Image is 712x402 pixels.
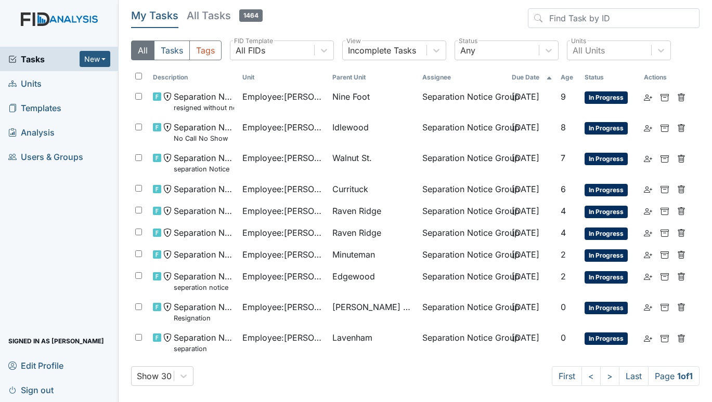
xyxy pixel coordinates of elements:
a: Archive [661,270,669,283]
a: Archive [661,90,669,103]
small: separation [174,344,235,354]
div: Type filter [131,41,222,60]
button: Tasks [154,41,190,60]
span: Employee : [PERSON_NAME] [242,90,324,103]
span: Idlewood [332,121,369,133]
div: Any [460,44,475,57]
span: In Progress [585,302,628,314]
a: Archive [661,248,669,261]
button: New [80,51,111,67]
span: Edit Profile [8,357,63,373]
div: All Units [573,44,605,57]
span: Employee : [PERSON_NAME] [242,331,324,344]
span: Units [8,75,42,91]
span: 6 [561,184,566,194]
span: Separation Notice resigned without notice [174,90,235,113]
th: Toggle SortBy [328,69,418,86]
span: Lavenham [332,331,372,344]
th: Toggle SortBy [508,69,556,86]
span: [DATE] [512,227,539,238]
small: seperation notice [174,283,235,292]
div: All FIDs [236,44,265,57]
span: Separation Notice seperation notice [174,270,235,292]
span: 0 [561,302,566,312]
span: [DATE] [512,184,539,194]
td: Separation Notice Group [418,222,508,244]
span: [PERSON_NAME] Loop [332,301,414,313]
span: Employee : [PERSON_NAME] [242,121,324,133]
span: Separation Notice [174,183,235,195]
span: Raven Ridge [332,226,381,239]
a: Delete [677,90,685,103]
th: Assignee [418,69,508,86]
span: Page [648,366,700,386]
span: Sign out [8,382,54,398]
span: In Progress [585,122,628,135]
td: Separation Notice Group [418,266,508,297]
th: Toggle SortBy [580,69,640,86]
span: In Progress [585,271,628,284]
h5: All Tasks [187,8,263,23]
td: Separation Notice Group [418,327,508,358]
nav: task-pagination [552,366,700,386]
th: Toggle SortBy [149,69,239,86]
a: Archive [661,301,669,313]
a: Archive [661,121,669,133]
span: Separation Notice [174,248,235,261]
span: Employee : [PERSON_NAME] [242,226,324,239]
span: [DATE] [512,302,539,312]
small: resigned without notice [174,103,235,113]
a: Delete [677,331,685,344]
span: 4 [561,206,566,216]
span: Employee : [PERSON_NAME] [242,248,324,261]
td: Separation Notice Group [418,86,508,117]
a: Delete [677,301,685,313]
a: Last [619,366,649,386]
a: Delete [677,226,685,239]
span: Templates [8,100,61,116]
button: All [131,41,154,60]
small: Resignation [174,313,235,323]
input: Toggle All Rows Selected [135,73,142,79]
h5: My Tasks [131,8,178,23]
strong: 1 of 1 [677,371,693,381]
span: Edgewood [332,270,375,283]
th: Toggle SortBy [556,69,580,86]
span: Minuteman [332,248,375,261]
div: Show 30 [137,370,172,382]
input: Find Task by ID [528,8,700,28]
span: 0 [561,332,566,343]
small: No Call No Show [174,133,235,143]
span: 1464 [239,9,263,22]
span: In Progress [585,153,628,165]
a: Archive [661,331,669,344]
button: Tags [189,41,222,60]
td: Separation Notice Group [418,179,508,200]
span: Separation Notice No Call No Show [174,121,235,143]
a: Delete [677,248,685,261]
a: Delete [677,121,685,133]
span: Nine Foot [332,90,370,103]
td: Separation Notice Group [418,200,508,222]
a: Archive [661,226,669,239]
span: Users & Groups [8,149,83,165]
span: In Progress [585,184,628,196]
span: Employee : [PERSON_NAME], [PERSON_NAME] [242,301,324,313]
a: Archive [661,183,669,195]
span: Separation Notice [174,205,235,217]
td: Separation Notice Group [418,297,508,327]
span: Employee : [PERSON_NAME] [242,205,324,217]
span: Employee : [PERSON_NAME] [242,183,324,195]
span: In Progress [585,227,628,240]
span: Signed in as [PERSON_NAME] [8,333,104,349]
a: Delete [677,205,685,217]
a: < [581,366,601,386]
small: separation Notice [174,164,235,174]
span: In Progress [585,91,628,104]
span: Tasks [8,53,80,65]
span: 8 [561,122,566,132]
span: [DATE] [512,271,539,282]
span: Employee : [PERSON_NAME] [242,270,324,283]
span: [DATE] [512,206,539,216]
span: Analysis [8,124,55,140]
